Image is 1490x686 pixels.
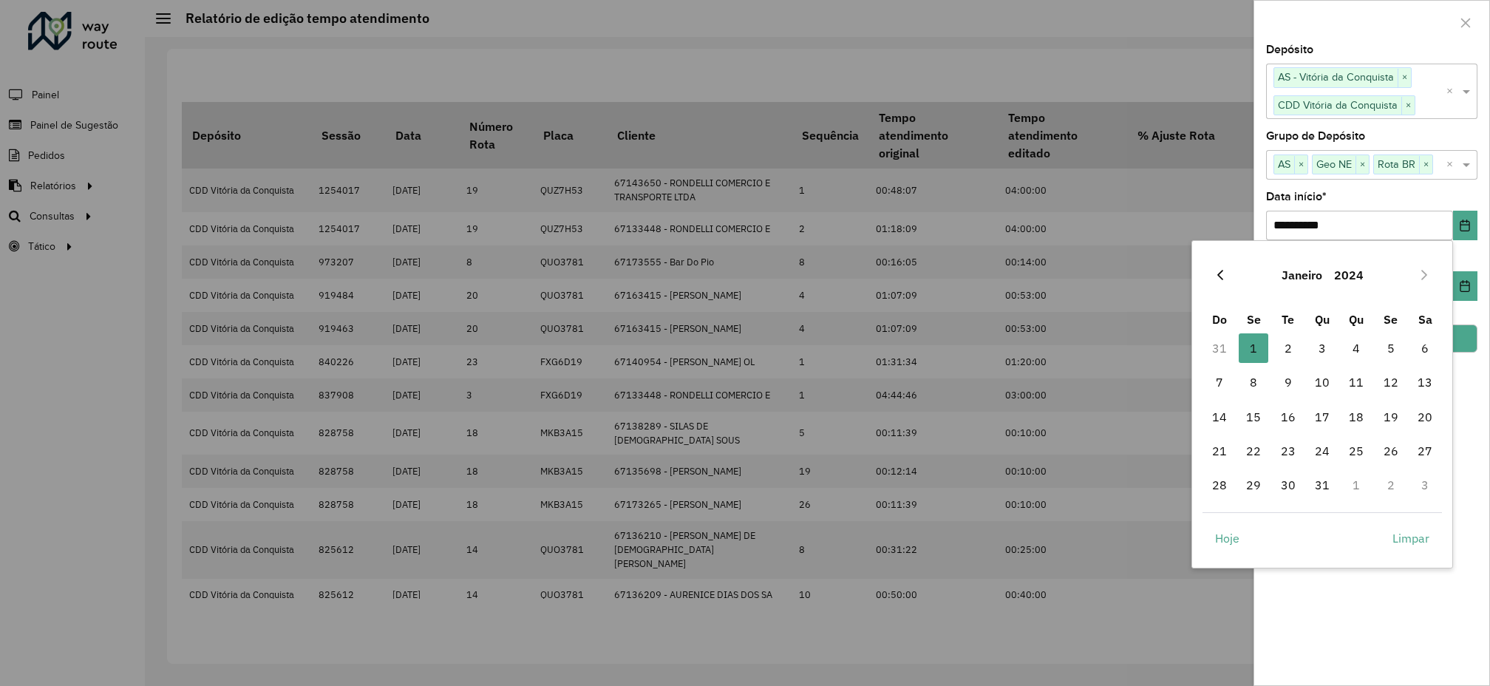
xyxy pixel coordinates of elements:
[1305,365,1339,399] td: 10
[1202,434,1236,468] td: 21
[1374,365,1408,399] td: 12
[1236,331,1270,365] td: 1
[1410,402,1440,432] span: 20
[1412,263,1436,287] button: Next Month
[1307,367,1337,397] span: 10
[1236,365,1270,399] td: 8
[1376,402,1406,432] span: 19
[1274,68,1398,86] span: AS - Vitória da Conquista
[1374,468,1408,502] td: 2
[1376,367,1406,397] span: 12
[1408,399,1442,433] td: 20
[1305,434,1339,468] td: 24
[1315,312,1330,327] span: Qu
[1191,240,1453,568] div: Choose Date
[1307,470,1337,500] span: 31
[1274,155,1294,173] span: AS
[1212,312,1227,327] span: Do
[1339,399,1373,433] td: 18
[1374,331,1408,365] td: 5
[1273,436,1303,466] span: 23
[1274,96,1401,114] span: CDD Vitória da Conquista
[1313,155,1355,173] span: Geo NE
[1339,365,1373,399] td: 11
[1247,312,1261,327] span: Se
[1271,365,1305,399] td: 9
[1392,529,1429,547] span: Limpar
[1380,523,1442,553] button: Limpar
[1205,367,1234,397] span: 7
[1339,468,1373,502] td: 1
[1276,257,1328,293] button: Choose Month
[1410,436,1440,466] span: 27
[1273,367,1303,397] span: 9
[1273,470,1303,500] span: 30
[1205,402,1234,432] span: 14
[1453,271,1477,301] button: Choose Date
[1341,402,1371,432] span: 18
[1239,333,1268,363] span: 1
[1208,263,1232,287] button: Previous Month
[1401,97,1415,115] span: ×
[1271,468,1305,502] td: 30
[1410,367,1440,397] span: 13
[1266,41,1313,58] label: Depósito
[1328,257,1370,293] button: Choose Year
[1205,470,1234,500] span: 28
[1236,434,1270,468] td: 22
[1408,468,1442,502] td: 3
[1271,434,1305,468] td: 23
[1202,468,1236,502] td: 28
[1374,434,1408,468] td: 26
[1408,331,1442,365] td: 6
[1236,468,1270,502] td: 29
[1408,365,1442,399] td: 13
[1418,312,1432,327] span: Sa
[1339,434,1373,468] td: 25
[1305,331,1339,365] td: 3
[1307,333,1337,363] span: 3
[1453,211,1477,240] button: Choose Date
[1374,155,1419,173] span: Rota BR
[1341,333,1371,363] span: 4
[1374,399,1408,433] td: 19
[1355,156,1369,174] span: ×
[1410,333,1440,363] span: 6
[1307,402,1337,432] span: 17
[1376,333,1406,363] span: 5
[1419,156,1432,174] span: ×
[1384,312,1398,327] span: Se
[1446,156,1459,174] span: Clear all
[1271,399,1305,433] td: 16
[1307,436,1337,466] span: 24
[1273,402,1303,432] span: 16
[1239,436,1268,466] span: 22
[1202,399,1236,433] td: 14
[1202,331,1236,365] td: 31
[1202,523,1252,553] button: Hoje
[1239,402,1268,432] span: 15
[1266,188,1327,206] label: Data início
[1205,436,1234,466] span: 21
[1398,69,1411,86] span: ×
[1349,312,1364,327] span: Qu
[1273,333,1303,363] span: 2
[1236,399,1270,433] td: 15
[1215,529,1239,547] span: Hoje
[1294,156,1307,174] span: ×
[1282,312,1294,327] span: Te
[1305,468,1339,502] td: 31
[1339,331,1373,365] td: 4
[1271,331,1305,365] td: 2
[1305,399,1339,433] td: 17
[1239,470,1268,500] span: 29
[1341,367,1371,397] span: 11
[1446,83,1459,101] span: Clear all
[1202,365,1236,399] td: 7
[1376,436,1406,466] span: 26
[1239,367,1268,397] span: 8
[1408,434,1442,468] td: 27
[1266,127,1365,145] label: Grupo de Depósito
[1341,436,1371,466] span: 25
